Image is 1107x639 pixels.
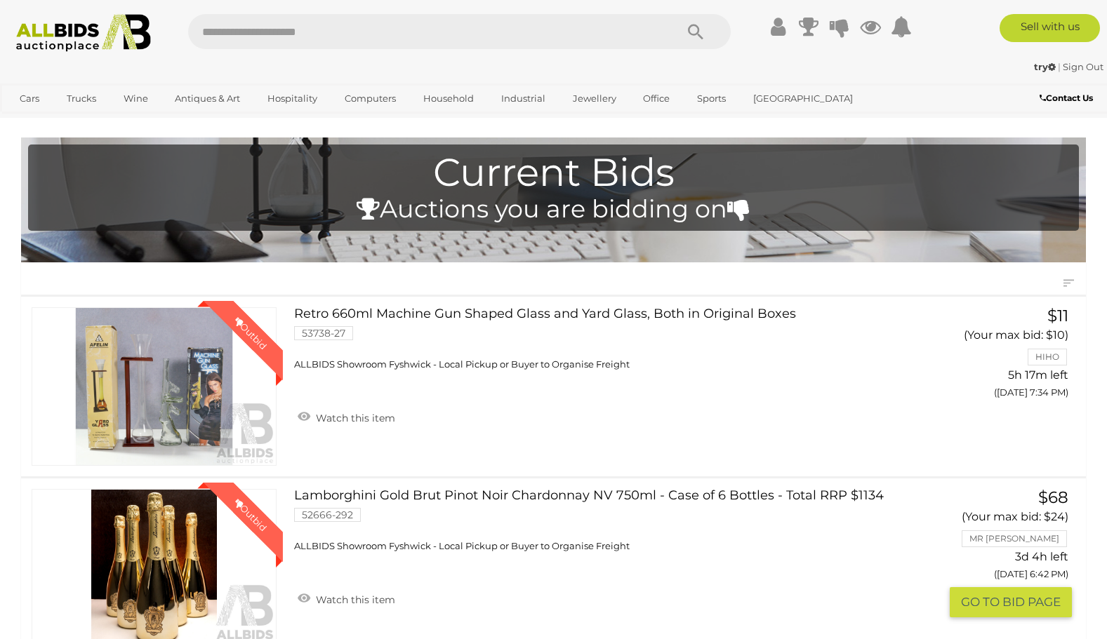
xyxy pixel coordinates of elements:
span: Watch this item [312,593,395,606]
a: Sports [688,87,735,110]
button: Search [661,14,731,49]
a: Hospitality [258,87,326,110]
a: Outbid [32,307,277,466]
a: Sell with us [1000,14,1100,42]
a: Office [634,87,679,110]
span: $11 [1047,306,1068,325]
a: $11 (Your max bid: $10) HIHO 5h 17m left ([DATE] 7:34 PM) [919,307,1072,405]
a: Watch this item [294,588,399,609]
h1: Current Bids [35,152,1072,194]
a: Industrial [492,87,555,110]
a: Watch this item [294,406,399,427]
a: Retro 660ml Machine Gun Shaped Glass and Yard Glass, Both in Original Boxes 53738-27 ALLBIDS Show... [305,307,898,370]
span: $68 [1038,487,1068,507]
a: Sign Out [1063,61,1103,72]
a: Cars [11,87,48,110]
a: Contact Us [1040,90,1096,106]
a: Household [414,87,483,110]
div: Outbid [218,301,283,365]
a: Antiques & Art [166,87,249,110]
a: Jewellery [564,87,625,110]
a: $68 (Your max bid: $24) MR [PERSON_NAME] 3d 4h left ([DATE] 6:42 PM) GO TO BID PAGE [919,489,1072,617]
strong: try [1034,61,1056,72]
button: GO TO BID PAGE [950,587,1072,617]
b: Contact Us [1040,93,1093,103]
span: | [1058,61,1061,72]
h4: Auctions you are bidding on [35,196,1072,223]
a: try [1034,61,1058,72]
span: Watch this item [312,412,395,424]
div: Outbid [218,483,283,547]
a: Wine [114,87,157,110]
a: Lamborghini Gold Brut Pinot Noir Chardonnay NV 750ml - Case of 6 Bottles - Total RRP $1134 52666-... [305,489,898,552]
a: [GEOGRAPHIC_DATA] [744,87,862,110]
img: Allbids.com.au [8,14,159,52]
a: Trucks [58,87,105,110]
a: Computers [336,87,405,110]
